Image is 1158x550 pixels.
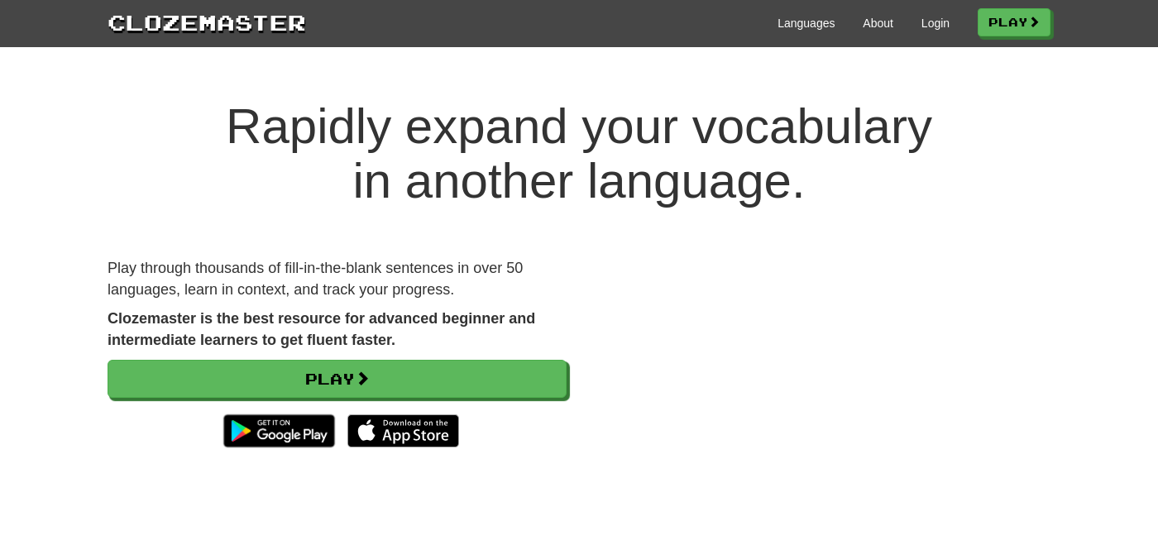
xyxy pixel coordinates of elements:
a: Play [978,8,1050,36]
a: Play [108,360,567,398]
strong: Clozemaster is the best resource for advanced beginner and intermediate learners to get fluent fa... [108,310,535,348]
img: Download_on_the_App_Store_Badge_US-UK_135x40-25178aeef6eb6b83b96f5f2d004eda3bffbb37122de64afbaef7... [347,414,459,447]
a: About [863,15,893,31]
a: Clozemaster [108,7,306,37]
p: Play through thousands of fill-in-the-blank sentences in over 50 languages, learn in context, and... [108,258,567,300]
a: Languages [778,15,835,31]
a: Login [921,15,950,31]
img: Get it on Google Play [215,406,343,456]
